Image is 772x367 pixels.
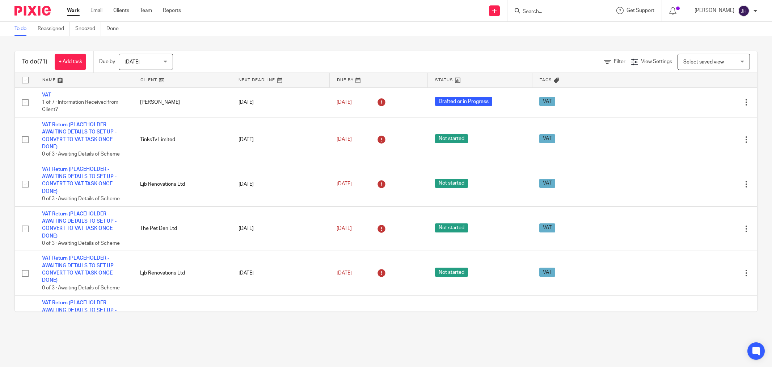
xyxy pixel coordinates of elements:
span: (71) [37,59,47,65]
span: Select saved view [683,59,724,65]
span: Drafted or in Progress [435,97,492,106]
span: Tags [540,78,552,82]
td: [DATE] [231,206,329,251]
td: Ljb Renovations Ltd [133,251,231,296]
span: [DATE] [337,100,352,105]
span: VAT [539,268,555,277]
span: 0 of 3 · Awaiting Details of Scheme [42,241,120,246]
a: Done [106,22,124,36]
span: 0 of 3 · Awaiting Details of Scheme [42,152,120,157]
a: VAT Return (PLACEHOLDER - AWAITING DETAILS TO SET UP - CONVERT TO VAT TASK ONCE DONE) [42,256,117,283]
a: Team [140,7,152,14]
td: [DATE] [231,251,329,296]
a: Reassigned [38,22,70,36]
a: VAT Return (PLACEHOLDER - AWAITING DETAILS TO SET UP - CONVERT TO VAT TASK ONCE DONE) [42,122,117,149]
span: View Settings [641,59,672,64]
span: Not started [435,134,468,143]
a: VAT Return (PLACEHOLDER - AWAITING DETAILS TO SET UP - CONVERT TO VAT TASK ONCE DONE) [42,167,117,194]
td: Ljb Renovations Ltd [133,162,231,206]
span: Not started [435,268,468,277]
img: Pixie [14,6,51,16]
span: 0 of 3 · Awaiting Details of Scheme [42,196,120,201]
span: VAT [539,223,555,232]
span: Not started [435,223,468,232]
a: To do [14,22,32,36]
p: [PERSON_NAME] [695,7,734,14]
a: VAT Return (PLACEHOLDER - AWAITING DETAILS TO SET UP - CONVERT TO VAT TASK ONCE DONE) [42,300,117,327]
span: [DATE] [337,182,352,187]
span: Filter [614,59,625,64]
td: The Pet Den Ltd [133,206,231,251]
td: [DATE] [231,87,329,117]
img: svg%3E [738,5,750,17]
a: Clients [113,7,129,14]
span: 1 of 7 · Information Received from Client? [42,100,118,112]
span: [DATE] [125,59,140,65]
td: [DATE] [231,117,329,162]
span: [DATE] [337,271,352,276]
p: Due by [99,58,115,65]
span: VAT [539,134,555,143]
a: Snoozed [75,22,101,36]
h1: To do [22,58,47,66]
a: Email [90,7,102,14]
td: TinksTv Limited [133,117,231,162]
a: Work [67,7,80,14]
td: [PERSON_NAME] [133,87,231,117]
span: Get Support [627,8,654,13]
span: 0 of 3 · Awaiting Details of Scheme [42,285,120,290]
a: + Add task [55,54,86,70]
span: [DATE] [337,226,352,231]
span: Not started [435,179,468,188]
td: [DATE] [231,296,329,340]
a: Reports [163,7,181,14]
span: VAT [539,97,555,106]
span: [DATE] [337,137,352,142]
a: VAT Return (PLACEHOLDER - AWAITING DETAILS TO SET UP - CONVERT TO VAT TASK ONCE DONE) [42,211,117,239]
input: Search [522,9,587,15]
td: The Pet Den Ltd [133,296,231,340]
a: VAT [42,92,51,98]
td: [DATE] [231,162,329,206]
span: VAT [539,179,555,188]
